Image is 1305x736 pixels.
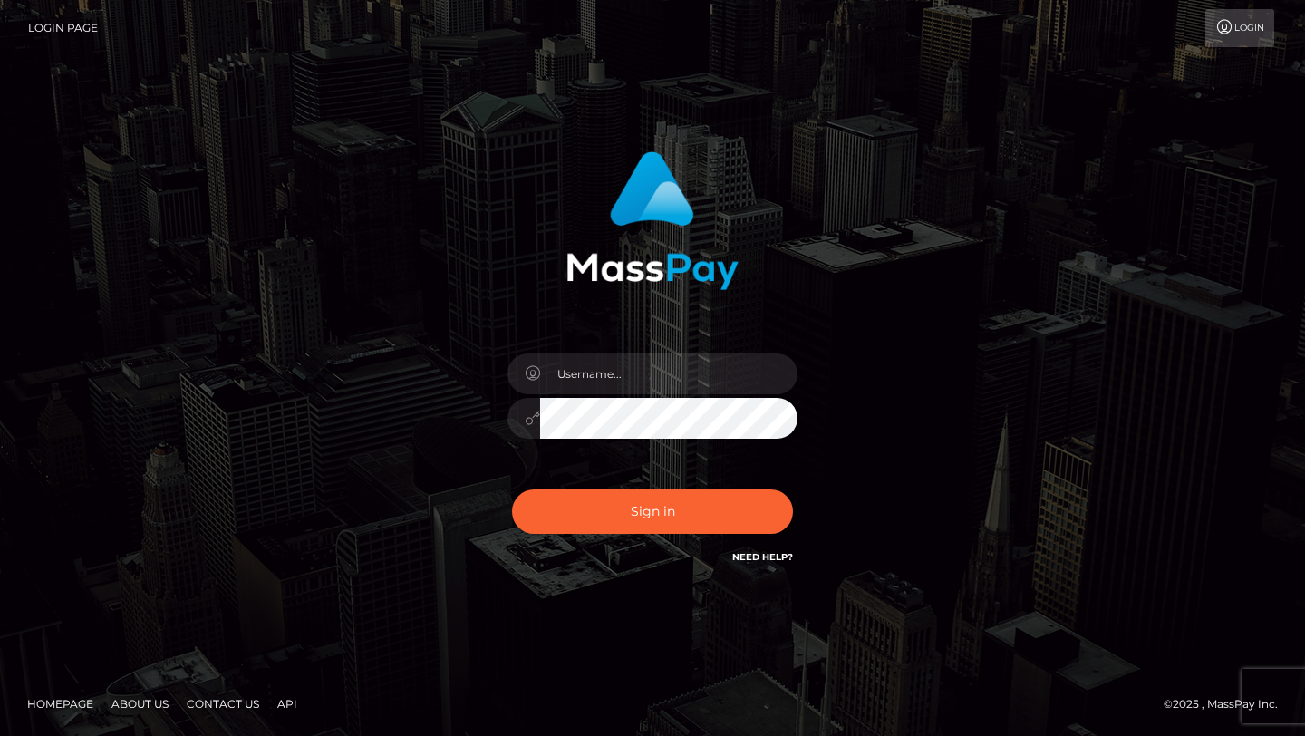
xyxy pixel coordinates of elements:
a: Login [1205,9,1274,47]
a: About Us [104,690,176,718]
a: Login Page [28,9,98,47]
a: Need Help? [732,551,793,563]
div: © 2025 , MassPay Inc. [1164,694,1291,714]
a: API [270,690,304,718]
img: MassPay Login [566,151,739,290]
input: Username... [540,353,797,394]
a: Homepage [20,690,101,718]
a: Contact Us [179,690,266,718]
button: Sign in [512,489,793,534]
